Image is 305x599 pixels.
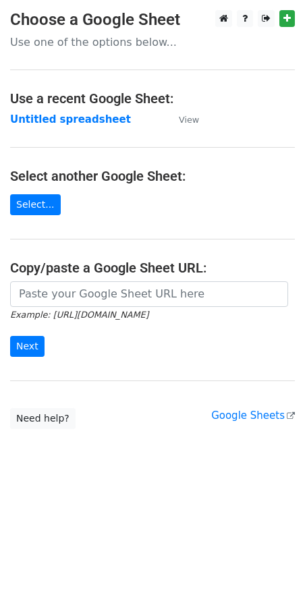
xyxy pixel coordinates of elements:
input: Paste your Google Sheet URL here [10,281,288,307]
h4: Copy/paste a Google Sheet URL: [10,260,295,276]
a: Untitled spreadsheet [10,113,131,125]
p: Use one of the options below... [10,35,295,49]
h3: Choose a Google Sheet [10,10,295,30]
h4: Use a recent Google Sheet: [10,90,295,107]
a: View [165,113,199,125]
a: Select... [10,194,61,215]
input: Next [10,336,45,357]
small: View [179,115,199,125]
small: Example: [URL][DOMAIN_NAME] [10,310,148,320]
h4: Select another Google Sheet: [10,168,295,184]
a: Google Sheets [211,409,295,422]
a: Need help? [10,408,76,429]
